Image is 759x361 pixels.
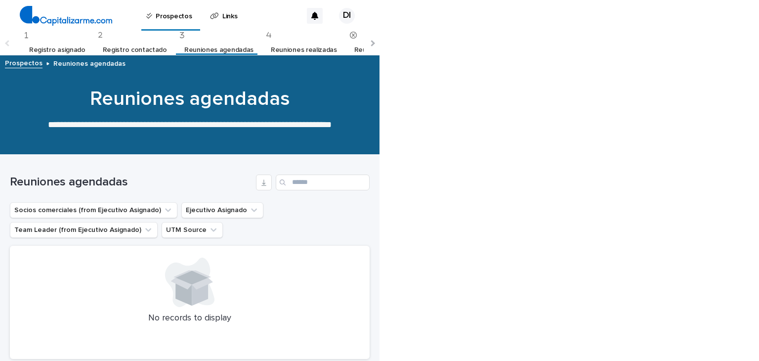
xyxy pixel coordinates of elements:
[20,6,112,26] img: 4arMvv9wSvmHTHbXwTim
[29,39,85,62] a: Registro asignado
[10,175,252,189] h1: Reuniones agendadas
[22,313,358,324] p: No records to display
[10,87,370,111] h1: Reuniones agendadas
[184,39,253,62] a: Reuniones agendadas
[5,57,42,68] a: Prospectos
[271,39,337,62] a: Reuniones realizadas
[181,202,263,218] button: Ejecutivo Asignado
[276,175,370,190] input: Search
[339,8,355,24] div: DI
[354,39,430,62] a: Reuniones no realizadas
[10,222,158,238] button: Team Leader (from Ejecutivo Asignado)
[10,202,177,218] button: Socios comerciales (from Ejecutivo Asignado)
[53,57,126,68] p: Reuniones agendadas
[103,39,167,62] a: Registro contactado
[162,222,223,238] button: UTM Source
